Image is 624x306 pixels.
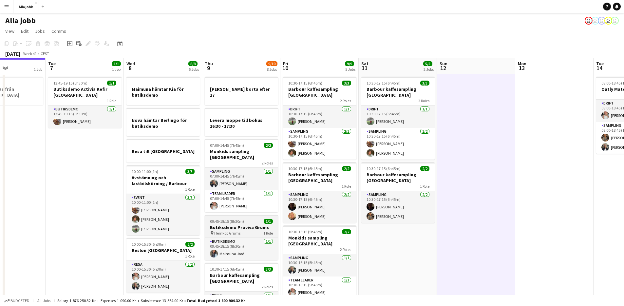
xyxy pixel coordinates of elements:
[41,51,49,56] div: CEST
[132,242,166,247] span: 10:00-15:30 (5h30m)
[205,148,278,160] h3: Monkids sampling [GEOGRAPHIC_DATA]
[126,238,200,293] app-job-card: 10:00-15:30 (5h30m)2/2Reslön [GEOGRAPHIC_DATA]1 RoleResa2/210:00-15:30 (5h30m)[PERSON_NAME][PERSO...
[205,139,278,212] app-job-card: 07:00-14:45 (7h45m)2/2Monkids sampling [GEOGRAPHIC_DATA]2 RolesSampling1/107:00-14:45 (7h45m)[PER...
[112,61,121,66] span: 1/1
[210,267,244,272] span: 10:30-17:15 (6h45m)
[283,128,356,160] app-card-role: Sampling2/210:30-17:15 (6h45m)[PERSON_NAME][PERSON_NAME]
[32,27,47,35] a: Jobs
[360,64,369,72] span: 11
[264,219,273,224] span: 1/1
[204,64,213,72] span: 9
[264,143,273,148] span: 2/2
[361,61,369,67] span: Sat
[51,28,66,34] span: Comms
[282,64,288,72] span: 10
[283,235,356,247] h3: Monkids sampling [GEOGRAPHIC_DATA]
[440,61,447,67] span: Sun
[48,61,56,67] span: Tue
[264,267,273,272] span: 3/3
[34,67,42,72] div: 1 Job
[126,77,200,105] div: Maimuna hämtar Kia för butiksdemo
[595,64,604,72] span: 14
[205,108,278,136] app-job-card: Levera moppe till bokus 16:30 - 17:30
[53,81,87,86] span: 13:45-19:15 (5h30m)
[439,64,447,72] span: 12
[186,298,245,303] span: Total Budgeted 1 890 904.32 kr
[424,67,434,72] div: 2 Jobs
[283,277,356,299] app-card-role: Team Leader1/110:30-16:15 (5h45m)[PERSON_NAME]
[126,86,200,98] h3: Maimuna hämtar Kia för butiksdemo
[367,81,401,86] span: 10:30-17:15 (6h45m)
[47,64,56,72] span: 7
[342,166,351,171] span: 2/2
[420,81,429,86] span: 3/3
[283,254,356,277] app-card-role: Sampling1/110:30-16:15 (5h45m)[PERSON_NAME]
[10,298,29,303] span: Budgeted
[205,168,278,190] app-card-role: Sampling1/107:00-14:45 (7h45m)[PERSON_NAME]
[205,190,278,212] app-card-role: Team Leader1/107:00-14:45 (7h45m)[PERSON_NAME]
[132,169,158,174] span: 10:00-11:00 (1h)
[283,225,356,299] app-job-card: 10:30-16:15 (5h45m)2/2Monkids sampling [GEOGRAPHIC_DATA]2 RolesSampling1/110:30-16:15 (5h45m)[PER...
[283,191,356,223] app-card-role: Sampling2/210:30-17:15 (6h45m)[PERSON_NAME][PERSON_NAME]
[189,67,199,72] div: 6 Jobs
[126,194,200,235] app-card-role: Event3/310:00-11:00 (1h)[PERSON_NAME][PERSON_NAME][PERSON_NAME]
[283,86,356,98] h3: Barbour kaffesampling [GEOGRAPHIC_DATA]
[518,61,526,67] span: Mon
[342,184,351,189] span: 1 Role
[48,77,122,128] app-job-card: 13:45-19:15 (5h30m)1/1Butiksdemo Activia Kefir [GEOGRAPHIC_DATA]1 RoleButiksdemo1/113:45-19:15 (5...
[205,61,213,67] span: Thu
[126,108,200,136] app-job-card: Nova hämtar Berlingo för butiksdemo
[205,86,278,98] h3: [PERSON_NAME] borta efter 17
[5,28,14,34] span: View
[283,162,356,223] app-job-card: 10:30-17:15 (6h45m)2/2Barbour kaffesampling [GEOGRAPHIC_DATA]1 RoleSampling2/210:30-17:15 (6h45m)...
[262,161,273,165] span: 2 Roles
[205,224,278,230] h3: Butiksdemo Proviva Grums
[57,298,245,303] div: Salary 1 876 250.32 kr + Expenses 1 090.00 kr + Subsistence 13 564.00 kr =
[185,254,195,258] span: 1 Role
[112,67,121,72] div: 1 Job
[126,261,200,293] app-card-role: Resa2/210:00-15:30 (5h30m)[PERSON_NAME][PERSON_NAME]
[126,247,200,253] h3: Reslön [GEOGRAPHIC_DATA]
[125,64,135,72] span: 8
[283,172,356,183] h3: Barbour kaffesampling [GEOGRAPHIC_DATA]
[126,175,200,186] h3: Avstämning och lastbilskörning / Barbour
[361,86,435,98] h3: Barbour kaffesampling [GEOGRAPHIC_DATA]
[345,67,355,72] div: 5 Jobs
[367,166,401,171] span: 10:30-17:15 (6h45m)
[591,17,599,25] app-user-avatar: Hedda Lagerbielke
[420,184,429,189] span: 1 Role
[205,215,278,260] div: 09:45-18:15 (8h30m)1/1Butiksdemo Proviva Grums Hemköp Grums1 RoleButiksdemo1/109:45-18:15 (8h30m)...
[361,77,435,160] div: 10:30-17:15 (6h45m)3/3Barbour kaffesampling [GEOGRAPHIC_DATA]2 RolesDrift1/110:30-17:15 (6h45m)[P...
[517,64,526,72] span: 13
[22,51,38,56] span: Week 41
[126,165,200,235] app-job-card: 10:00-11:00 (1h)3/3Avstämning och lastbilskörning / Barbour1 RoleEvent3/310:00-11:00 (1h)[PERSON_...
[596,61,604,67] span: Tue
[598,17,606,25] app-user-avatar: Hedda Lagerbielke
[126,61,135,67] span: Wed
[361,172,435,183] h3: Barbour kaffesampling [GEOGRAPHIC_DATA]
[283,105,356,128] app-card-role: Drift1/110:30-17:15 (6h45m)[PERSON_NAME]
[361,162,435,223] app-job-card: 10:30-17:15 (6h45m)2/2Barbour kaffesampling [GEOGRAPHIC_DATA]1 RoleSampling2/210:30-17:15 (6h45m)...
[48,105,122,128] app-card-role: Butiksdemo1/113:45-19:15 (5h30m)[PERSON_NAME]
[18,27,31,35] a: Edit
[210,219,244,224] span: 09:45-18:15 (8h30m)
[288,81,322,86] span: 10:30-17:15 (6h45m)
[361,105,435,128] app-card-role: Drift1/110:30-17:15 (6h45m)[PERSON_NAME]
[283,77,356,160] div: 10:30-17:15 (6h45m)3/3Barbour kaffesampling [GEOGRAPHIC_DATA]2 RolesDrift1/110:30-17:15 (6h45m)[P...
[126,139,200,163] div: Resa till [GEOGRAPHIC_DATA]
[288,166,322,171] span: 10:30-17:15 (6h45m)
[48,86,122,98] h3: Butiksdemo Activia Kefir [GEOGRAPHIC_DATA]
[288,229,322,234] span: 10:30-16:15 (5h45m)
[185,169,195,174] span: 3/3
[205,77,278,105] div: [PERSON_NAME] borta efter 17
[266,61,277,66] span: 9/10
[210,143,244,148] span: 07:00-14:45 (7h45m)
[345,61,354,66] span: 9/9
